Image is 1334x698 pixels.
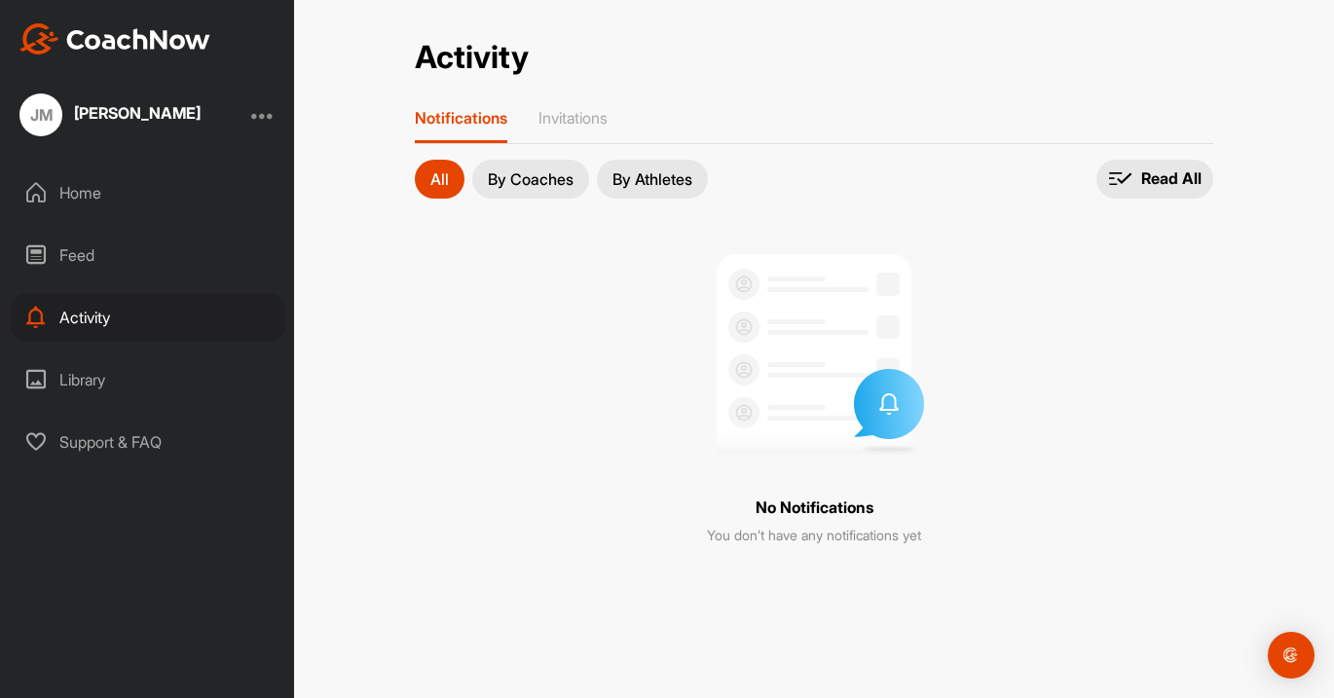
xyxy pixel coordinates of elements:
[11,231,285,279] div: Feed
[19,93,62,136] div: JM
[11,355,285,404] div: Library
[538,108,608,128] p: Invitations
[756,496,873,518] p: No Notifications
[415,160,464,199] button: All
[430,171,449,187] p: All
[488,171,574,187] p: By Coaches
[11,418,285,466] div: Support & FAQ
[692,230,936,473] img: no invites
[707,526,921,545] p: You don’t have any notifications yet
[597,160,708,199] button: By Athletes
[612,171,692,187] p: By Athletes
[415,39,529,77] h2: Activity
[472,160,589,199] button: By Coaches
[1141,168,1202,189] p: Read All
[415,108,507,128] p: Notifications
[19,23,210,55] img: CoachNow
[74,105,201,121] div: [PERSON_NAME]
[11,168,285,217] div: Home
[11,293,285,342] div: Activity
[1268,632,1315,679] div: Open Intercom Messenger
